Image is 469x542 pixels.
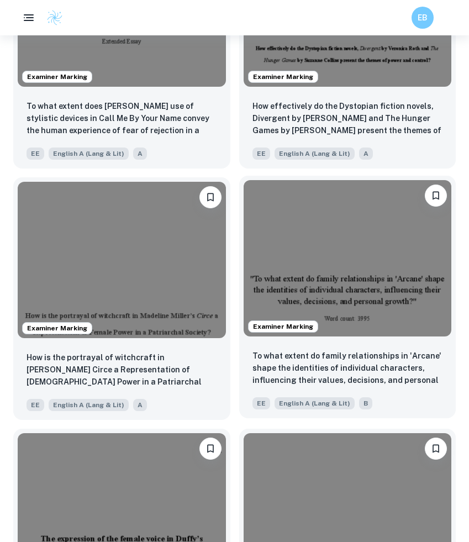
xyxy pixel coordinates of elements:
img: English A (Lang & Lit) EE example thumbnail: To what extent do family relationships i [244,180,452,336]
a: Examiner MarkingBookmarkTo what extent do family relationships in 'Arcane' shape the identities o... [239,177,456,419]
span: Examiner Marking [23,72,92,82]
span: A [133,148,147,160]
a: Examiner MarkingBookmarkHow is the portrayal of witchcraft in Madeline Miller’s Circe a Represent... [13,177,230,419]
span: English A (Lang & Lit) [275,397,355,409]
p: To what extent does Andre Aciman’s use of stylistic devices in Call Me By Your Name convey the hu... [27,100,217,138]
span: B [359,397,372,409]
span: A [359,148,373,160]
button: EB [412,7,434,29]
span: Examiner Marking [249,322,318,331]
img: Clastify logo [46,9,63,26]
button: Bookmark [199,186,222,208]
span: English A (Lang & Lit) [275,148,355,160]
p: How effectively do the Dystopian fiction novels, Divergent by Veronica Roth and The Hunger Games ... [252,100,443,138]
span: EE [27,148,44,160]
button: Bookmark [199,438,222,460]
span: English A (Lang & Lit) [49,148,129,160]
span: EE [252,148,270,160]
button: Bookmark [425,185,447,207]
p: How is the portrayal of witchcraft in Madeline Miller’s Circe a Representation of Female Power in... [27,351,217,389]
span: EE [27,399,44,411]
span: EE [252,397,270,409]
span: English A (Lang & Lit) [49,399,129,411]
button: Bookmark [425,438,447,460]
span: Examiner Marking [249,72,318,82]
img: English A (Lang & Lit) EE example thumbnail: How is the portrayal of witchcraft in Ma [18,182,226,338]
p: To what extent do family relationships in 'Arcane' shape the identities of individual characters,... [252,350,443,387]
span: A [133,399,147,411]
span: Examiner Marking [23,323,92,333]
h6: EB [417,12,429,24]
a: Clastify logo [40,9,63,26]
